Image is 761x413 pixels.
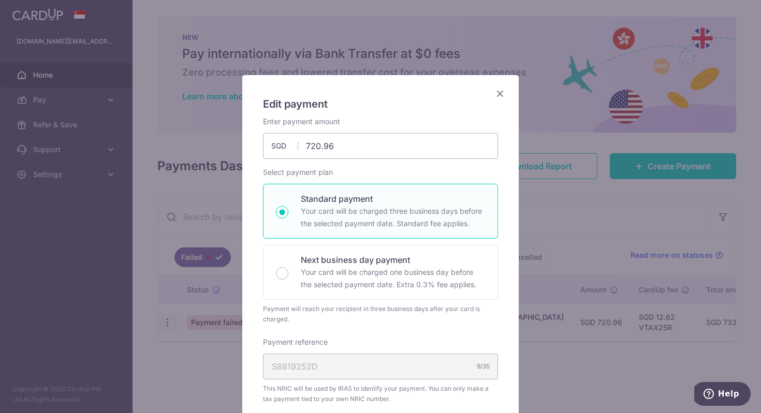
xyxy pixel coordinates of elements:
[271,141,298,151] span: SGD
[263,337,328,347] label: Payment reference
[263,304,498,325] div: Payment will reach your recipient in three business days after your card is charged.
[694,382,751,408] iframe: Opens a widget where you can find more information
[263,116,340,127] label: Enter payment amount
[301,205,485,230] p: Your card will be charged three business days before the selected payment date. Standard fee appl...
[301,266,485,291] p: Your card will be charged one business day before the selected payment date. Extra 0.3% fee applies.
[263,167,333,178] label: Select payment plan
[263,133,498,159] input: 0.00
[263,384,498,404] span: This NRIC will be used by IRAS to identify your payment. You can only make a tax payment tied to ...
[477,361,490,372] div: 9/35
[494,87,506,100] button: Close
[301,254,485,266] p: Next business day payment
[263,96,498,112] h5: Edit payment
[301,193,485,205] p: Standard payment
